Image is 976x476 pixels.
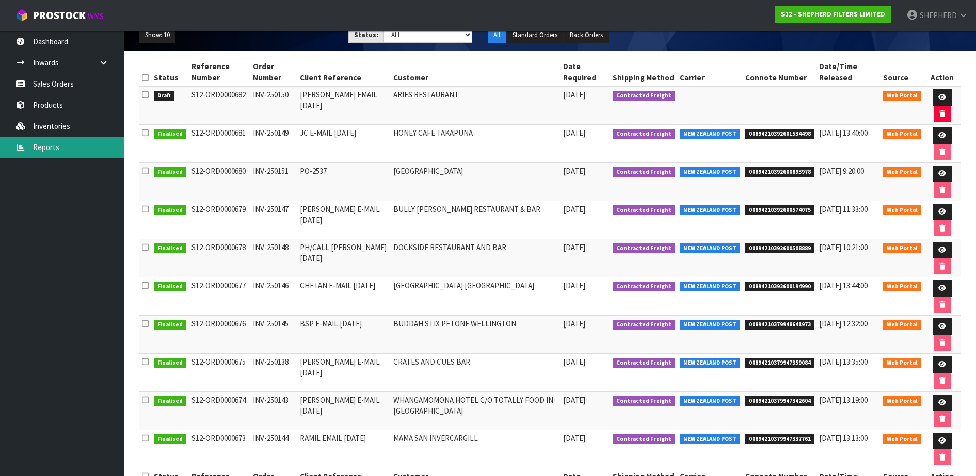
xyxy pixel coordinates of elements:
[613,205,675,216] span: Contracted Freight
[189,239,251,277] td: S12-ORD0000678
[391,392,561,430] td: WHANGAMOMONA HOTEL C/O TOTALLY FOOD IN [GEOGRAPHIC_DATA]
[883,91,921,101] span: Web Portal
[15,9,28,22] img: cube-alt.png
[563,433,585,443] span: [DATE]
[745,320,814,330] span: 00894210379948641973
[883,205,921,216] span: Web Portal
[883,129,921,139] span: Web Portal
[507,27,563,43] button: Standard Orders
[745,396,814,406] span: 00894210379947342604
[563,242,585,252] span: [DATE]
[680,396,740,406] span: NEW ZEALAND POST
[189,392,251,430] td: S12-ORD0000674
[297,430,390,468] td: RAMIL EMAIL [DATE]
[680,129,740,139] span: NEW ZEALAND POST
[391,163,561,201] td: [GEOGRAPHIC_DATA]
[745,358,814,368] span: 00894210379947359084
[391,316,561,354] td: BUDDAH STIX PETONE WELLINGTON
[563,204,585,214] span: [DATE]
[745,129,814,139] span: 00894210392601534498
[250,316,297,354] td: INV-250145
[297,125,390,163] td: JC E-MAIL [DATE]
[680,243,740,254] span: NEW ZEALAND POST
[613,282,675,292] span: Contracted Freight
[297,201,390,239] td: [PERSON_NAME] E-MAIL [DATE]
[613,167,675,177] span: Contracted Freight
[613,358,675,368] span: Contracted Freight
[613,243,675,254] span: Contracted Freight
[391,430,561,468] td: MAMA SAN INVERCARGILL
[250,354,297,392] td: INV-250138
[745,205,814,216] span: 00894210392600574075
[743,58,817,86] th: Connote Number
[563,357,585,367] span: [DATE]
[819,395,868,405] span: [DATE] 13:19:00
[154,205,186,216] span: Finalised
[923,58,961,86] th: Action
[250,86,297,125] td: INV-250150
[391,86,561,125] td: ARIES RESTAURANT
[745,243,814,254] span: 00894210392600508889
[189,163,251,201] td: S12-ORD0000680
[819,204,868,214] span: [DATE] 11:33:00
[250,163,297,201] td: INV-250151
[883,167,921,177] span: Web Portal
[297,354,390,392] td: [PERSON_NAME] E-MAIL [DATE]
[88,11,104,21] small: WMS
[819,166,864,176] span: [DATE] 9:20:00
[189,58,251,86] th: Reference Number
[680,358,740,368] span: NEW ZEALAND POST
[189,430,251,468] td: S12-ORD0000673
[680,282,740,292] span: NEW ZEALAND POST
[819,357,868,367] span: [DATE] 13:35:00
[189,316,251,354] td: S12-ORD0000676
[354,30,378,39] strong: Status:
[139,27,175,43] button: Show: 10
[391,277,561,316] td: [GEOGRAPHIC_DATA] [GEOGRAPHIC_DATA]
[154,320,186,330] span: Finalised
[189,86,251,125] td: S12-ORD0000682
[883,396,921,406] span: Web Portal
[250,201,297,239] td: INV-250147
[883,282,921,292] span: Web Portal
[154,243,186,254] span: Finalised
[297,392,390,430] td: [PERSON_NAME] E-MAIL [DATE]
[781,10,885,19] strong: S12 - SHEPHERD FILTERS LIMITED
[391,58,561,86] th: Customer
[33,9,86,22] span: ProStock
[189,201,251,239] td: S12-ORD0000679
[563,319,585,329] span: [DATE]
[297,163,390,201] td: PO-2537
[154,167,186,177] span: Finalised
[881,58,924,86] th: Source
[189,125,251,163] td: S12-ORD0000681
[613,129,675,139] span: Contracted Freight
[920,10,957,20] span: SHEPHERD
[680,205,740,216] span: NEW ZEALAND POST
[680,320,740,330] span: NEW ZEALAND POST
[613,320,675,330] span: Contracted Freight
[745,282,814,292] span: 00894210392600194990
[154,129,186,139] span: Finalised
[883,358,921,368] span: Web Portal
[250,125,297,163] td: INV-250149
[488,27,506,43] button: All
[563,281,585,290] span: [DATE]
[613,396,675,406] span: Contracted Freight
[391,354,561,392] td: CRATES AND CUES BAR
[391,125,561,163] td: HONEY CAFE TAKAPUNA
[613,91,675,101] span: Contracted Freight
[297,58,390,86] th: Client Reference
[297,316,390,354] td: BSP E-MAIL [DATE]
[883,243,921,254] span: Web Portal
[391,201,561,239] td: BULLY [PERSON_NAME] RESTAURANT & BAR
[297,86,390,125] td: [PERSON_NAME] EMAIL [DATE]
[745,434,814,445] span: 00894210379947337761
[250,58,297,86] th: Order Number
[151,58,189,86] th: Status
[817,58,880,86] th: Date/Time Released
[297,239,390,277] td: PH/CALL [PERSON_NAME] [DATE]
[819,281,868,290] span: [DATE] 13:44:00
[250,392,297,430] td: INV-250143
[680,434,740,445] span: NEW ZEALAND POST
